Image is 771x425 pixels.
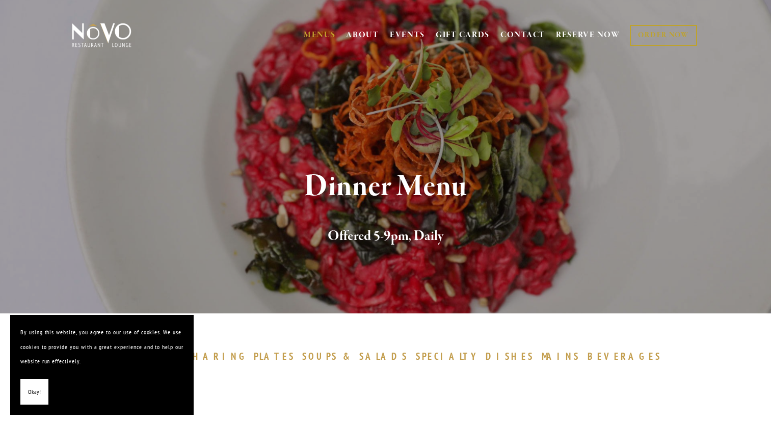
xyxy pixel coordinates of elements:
a: CONTACT [500,25,545,45]
span: SPECIALTY [416,350,481,362]
a: BEVERAGES [588,350,667,362]
span: MAINS [542,350,580,362]
button: Okay! [20,379,48,405]
img: Novo Restaurant &amp; Lounge [70,22,134,48]
a: SPECIALTYDISHES [416,350,539,362]
a: GIFT CARDS [436,25,490,45]
span: SALADS [359,350,408,362]
p: By using this website, you agree to our use of cookies. We use cookies to provide you with a grea... [20,325,183,369]
span: & [343,350,354,362]
h2: Offered 5-9pm, Daily [89,226,683,247]
span: DISHES [486,350,534,362]
h1: Dinner Menu [89,170,683,203]
a: ORDER NOW [630,25,697,46]
a: SHARINGPLATES [187,350,300,362]
a: RESERVE NOW [556,25,620,45]
span: SOUPS [302,350,338,362]
span: Okay! [28,385,41,400]
span: SHARING [187,350,249,362]
a: MAINS [542,350,585,362]
span: BEVERAGES [588,350,662,362]
a: SOUPS&SALADS [302,350,413,362]
a: ABOUT [346,30,379,40]
section: Cookie banner [10,315,194,415]
a: MENUS [304,30,336,40]
a: EVENTS [390,30,425,40]
span: PLATES [254,350,295,362]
